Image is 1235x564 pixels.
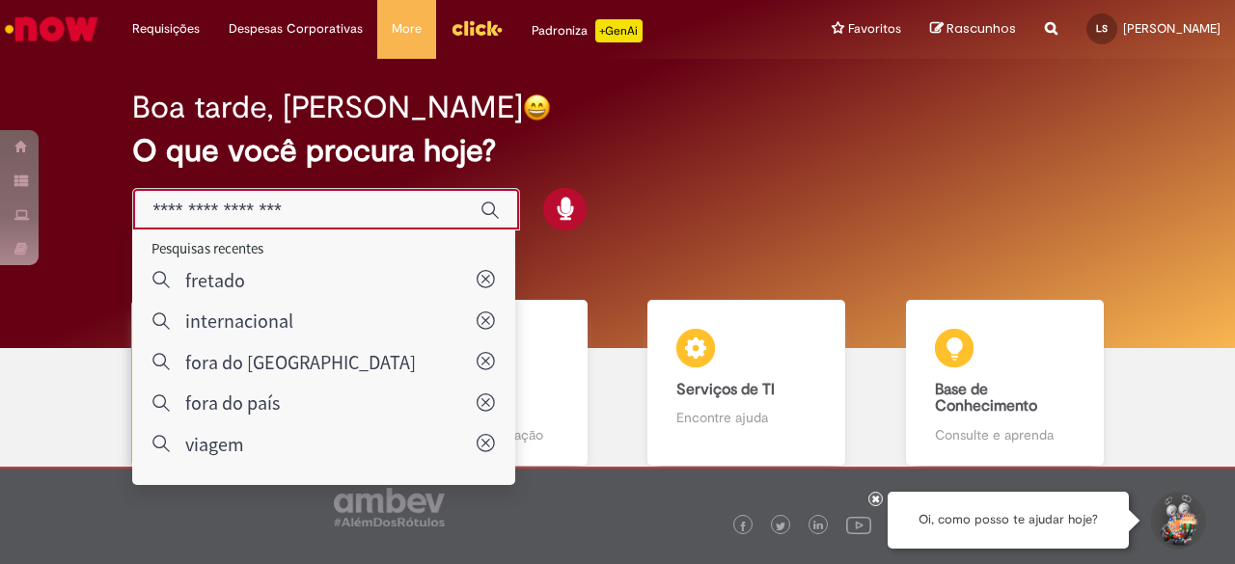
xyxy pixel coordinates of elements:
span: [PERSON_NAME] [1123,20,1221,37]
span: Favoritos [848,19,901,39]
span: Despesas Corporativas [229,19,363,39]
a: Rascunhos [930,20,1016,39]
span: More [392,19,422,39]
img: logo_footer_youtube.png [846,512,871,537]
p: +GenAi [595,19,643,42]
div: Oi, como posso te ajudar hoje? [888,492,1129,549]
img: logo_footer_facebook.png [738,522,748,531]
p: Consulte e aprenda [935,425,1075,444]
b: Base de Conhecimento [935,380,1037,416]
a: Base de Conhecimento Consulte e aprenda [876,300,1135,467]
img: logo_footer_linkedin.png [813,521,823,532]
div: Padroniza [532,19,643,42]
span: Requisições [132,19,200,39]
h2: O que você procura hoje? [132,134,1102,168]
a: Tirar dúvidas Tirar dúvidas com Lupi Assist e Gen Ai [101,300,360,467]
img: click_logo_yellow_360x200.png [451,13,503,42]
img: logo_footer_ambev_rotulo_gray.png [334,488,445,526]
h2: Boa tarde, [PERSON_NAME] [132,91,523,124]
button: Iniciar Conversa de Suporte [1148,492,1206,550]
img: logo_footer_twitter.png [776,522,785,531]
span: LS [1096,22,1108,35]
b: Serviços de TI [676,380,775,399]
p: Encontre ajuda [676,408,816,427]
span: Rascunhos [947,19,1016,38]
img: ServiceNow [2,10,101,48]
img: happy-face.png [523,94,551,121]
a: Serviços de TI Encontre ajuda [617,300,876,467]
